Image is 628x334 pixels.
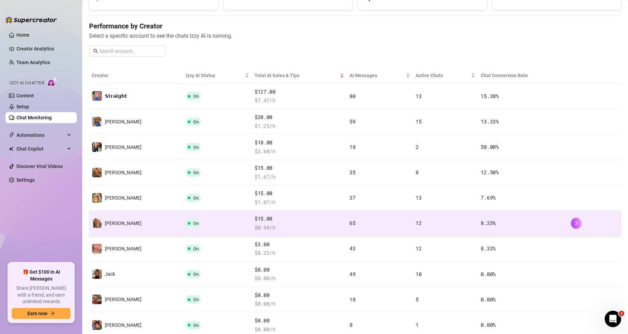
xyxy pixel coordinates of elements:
[255,274,344,283] span: $ 0.00 /h
[92,117,102,127] img: 𝙆𝙀𝙑𝙄𝙉
[5,16,57,23] img: logo-BBDzfeDw.svg
[193,195,199,201] span: On
[349,194,355,201] span: 37
[349,321,353,328] span: 8
[416,271,421,277] span: 10
[193,170,199,175] span: On
[349,296,355,303] span: 18
[252,68,347,84] th: Total AI Sales & Tips
[105,297,141,302] span: [PERSON_NAME]
[105,220,141,226] span: [PERSON_NAME]
[605,311,621,327] iframe: Intercom live chat
[193,94,199,99] span: On
[16,43,71,54] a: Creator Analytics
[193,119,199,124] span: On
[16,164,63,169] a: Discover Viral Videos
[347,68,412,84] th: AI Messages
[9,132,14,138] span: thunderbolt
[255,266,344,274] span: $0.00
[416,143,419,150] span: 2
[92,218,102,228] img: Nathan
[92,244,102,253] img: Mikael
[16,115,52,120] a: Chat Monitoring
[16,104,29,109] a: Setup
[92,168,102,177] img: 𝙅𝘼𝙄𝙈𝙀𝙎
[16,93,34,98] a: Content
[16,130,65,141] span: Automations
[255,173,344,181] span: $ 1.67 /h
[571,218,582,229] button: right
[16,32,29,38] a: Home
[574,221,579,226] span: right
[193,246,199,251] span: On
[478,68,568,84] th: Chat Conversion Rate
[416,194,421,201] span: 13
[89,68,183,84] th: Creator
[105,195,141,201] span: [PERSON_NAME]
[16,143,65,154] span: Chat Copilot
[16,60,50,65] a: Team Analytics
[416,245,421,252] span: 12
[481,219,496,226] span: 8.33 %
[255,72,338,79] span: Total AI Sales & Tips
[481,321,496,328] span: 0.00 %
[481,143,498,150] span: 50.00 %
[105,119,141,124] span: [PERSON_NAME]
[416,118,421,125] span: 15
[193,145,199,150] span: On
[349,143,355,150] span: 18
[92,320,102,330] img: Brandon
[89,21,621,31] h4: Performance by Creator
[481,296,496,303] span: 0.00 %
[255,96,344,105] span: $ 7.47 /h
[12,285,71,305] span: Share [PERSON_NAME] with a friend, and earn unlimited rewards
[255,88,344,96] span: $127.00
[105,144,141,150] span: [PERSON_NAME]
[481,93,498,99] span: 15.38 %
[416,321,419,328] span: 1
[255,224,344,232] span: $ 0.94 /h
[12,269,71,282] span: 🎁 Get $100 in AI Messages
[255,300,344,308] span: $ 0.00 /h
[92,193,102,203] img: 𝙅𝙊𝙀
[255,122,344,130] span: $ 1.25 /h
[255,240,344,249] span: $3.00
[349,118,355,125] span: 59
[255,291,344,299] span: $0.00
[16,177,35,183] a: Settings
[481,245,496,252] span: 8.33 %
[349,219,355,226] span: 65
[481,194,496,201] span: 7.69 %
[255,139,344,147] span: $18.00
[255,317,344,325] span: $0.00
[193,297,199,302] span: On
[92,269,102,279] img: Jack
[255,198,344,206] span: $ 1.07 /h
[12,308,71,319] button: Earn nowarrow-right
[255,325,344,334] span: $ 0.00 /h
[416,219,421,226] span: 12
[92,142,102,152] img: Paul
[619,311,624,316] span: 1
[416,169,419,176] span: 8
[255,113,344,121] span: $20.00
[416,72,470,79] span: Active Chats
[255,147,344,156] span: $ 3.60 /h
[255,189,344,198] span: $15.00
[105,93,127,99] span: 𝗦𝘁𝗿𝗮𝗶𝗴𝗵𝘁
[193,221,199,226] span: On
[193,323,199,328] span: On
[349,271,355,277] span: 49
[27,311,47,316] span: Earn now
[349,72,404,79] span: AI Messages
[183,68,252,84] th: Izzy AI Status
[92,295,102,304] img: Dylan
[255,249,344,257] span: $ 0.23 /h
[481,169,498,176] span: 12.50 %
[349,169,355,176] span: 35
[89,32,621,40] span: Select a specific account to see the chats Izzy AI is running.
[186,72,244,79] span: Izzy AI Status
[93,49,98,53] span: search
[481,118,498,125] span: 13.33 %
[105,170,141,175] span: [PERSON_NAME]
